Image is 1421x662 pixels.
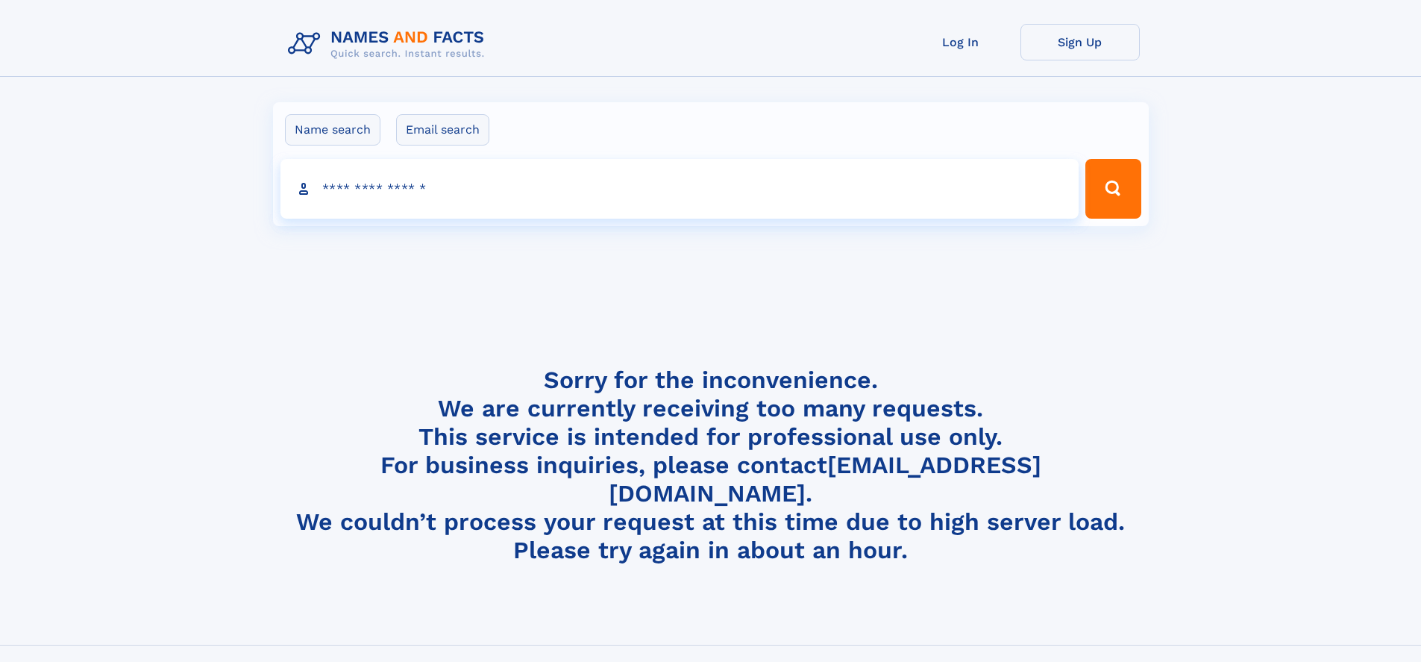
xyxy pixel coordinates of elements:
[1020,24,1140,60] a: Sign Up
[280,159,1079,219] input: search input
[285,114,380,146] label: Name search
[282,366,1140,565] h4: Sorry for the inconvenience. We are currently receiving too many requests. This service is intend...
[396,114,489,146] label: Email search
[901,24,1020,60] a: Log In
[282,24,497,64] img: Logo Names and Facts
[1085,159,1141,219] button: Search Button
[609,451,1041,508] a: [EMAIL_ADDRESS][DOMAIN_NAME]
